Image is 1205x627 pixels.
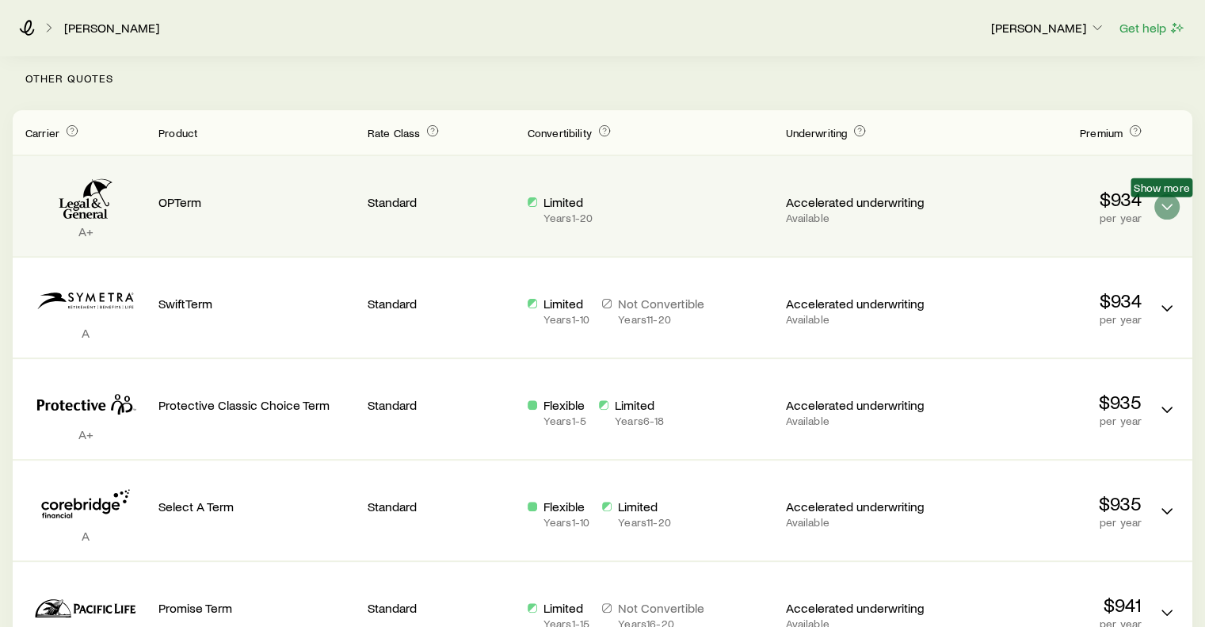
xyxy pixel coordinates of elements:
[618,296,704,312] p: Not Convertible
[785,313,932,326] p: Available
[945,391,1142,413] p: $935
[368,296,515,312] p: Standard
[368,600,515,616] p: Standard
[615,415,664,427] p: Years 6 - 18
[25,224,146,239] p: A+
[618,600,704,616] p: Not Convertible
[543,212,593,224] p: Years 1 - 20
[785,516,932,529] p: Available
[945,415,1142,427] p: per year
[945,492,1142,514] p: $935
[543,296,589,312] p: Limited
[945,212,1142,224] p: per year
[945,594,1142,616] p: $941
[158,126,197,140] span: Product
[13,47,1192,110] p: Other Quotes
[785,415,932,427] p: Available
[368,194,515,210] p: Standard
[543,313,589,326] p: Years 1 - 10
[991,20,1105,36] p: [PERSON_NAME]
[1080,126,1123,140] span: Premium
[785,397,932,413] p: Accelerated underwriting
[1119,19,1186,37] button: Get help
[945,313,1142,326] p: per year
[785,296,932,312] p: Accelerated underwriting
[368,499,515,514] p: Standard
[543,516,589,529] p: Years 1 - 10
[63,21,160,36] a: [PERSON_NAME]
[25,325,146,341] p: A
[785,126,847,140] span: Underwriting
[945,289,1142,312] p: $934
[158,499,355,514] p: Select A Term
[158,600,355,616] p: Promise Term
[543,600,589,616] p: Limited
[543,415,586,427] p: Years 1 - 5
[25,426,146,442] p: A+
[368,126,421,140] span: Rate Class
[528,126,592,140] span: Convertibility
[1134,182,1189,194] span: Show more
[25,126,59,140] span: Carrier
[615,397,664,413] p: Limited
[618,499,671,514] p: Limited
[785,212,932,224] p: Available
[158,397,355,413] p: Protective Classic Choice Term
[543,499,589,514] p: Flexible
[785,600,932,616] p: Accelerated underwriting
[945,516,1142,529] p: per year
[543,397,586,413] p: Flexible
[990,19,1106,38] button: [PERSON_NAME]
[785,194,932,210] p: Accelerated underwriting
[785,499,932,514] p: Accelerated underwriting
[543,194,593,210] p: Limited
[158,296,355,312] p: SwiftTerm
[618,516,671,529] p: Years 11 - 20
[158,194,355,210] p: OPTerm
[368,397,515,413] p: Standard
[25,528,146,544] p: A
[945,188,1142,210] p: $934
[618,313,704,326] p: Years 11 - 20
